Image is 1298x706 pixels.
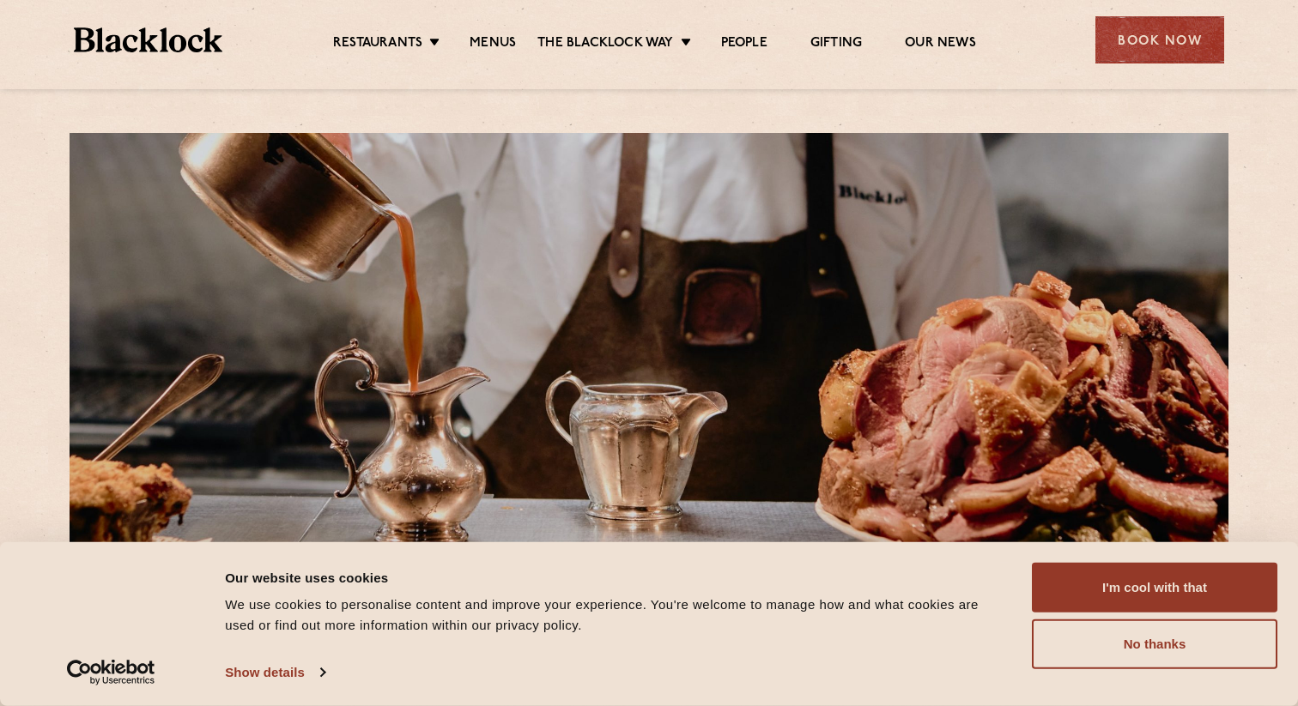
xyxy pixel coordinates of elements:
[225,660,324,685] a: Show details
[225,567,993,588] div: Our website uses cookies
[537,35,673,54] a: The Blacklock Way
[74,27,222,52] img: BL_Textured_Logo-footer-cropped.svg
[1095,16,1224,63] div: Book Now
[721,35,767,54] a: People
[333,35,422,54] a: Restaurants
[905,35,976,54] a: Our News
[1032,619,1277,669] button: No thanks
[1032,563,1277,612] button: I'm cool with that
[470,35,516,54] a: Menus
[36,660,186,685] a: Usercentrics Cookiebot - opens in a new window
[225,594,993,636] div: We use cookies to personalise content and improve your experience. You're welcome to manage how a...
[810,35,862,54] a: Gifting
